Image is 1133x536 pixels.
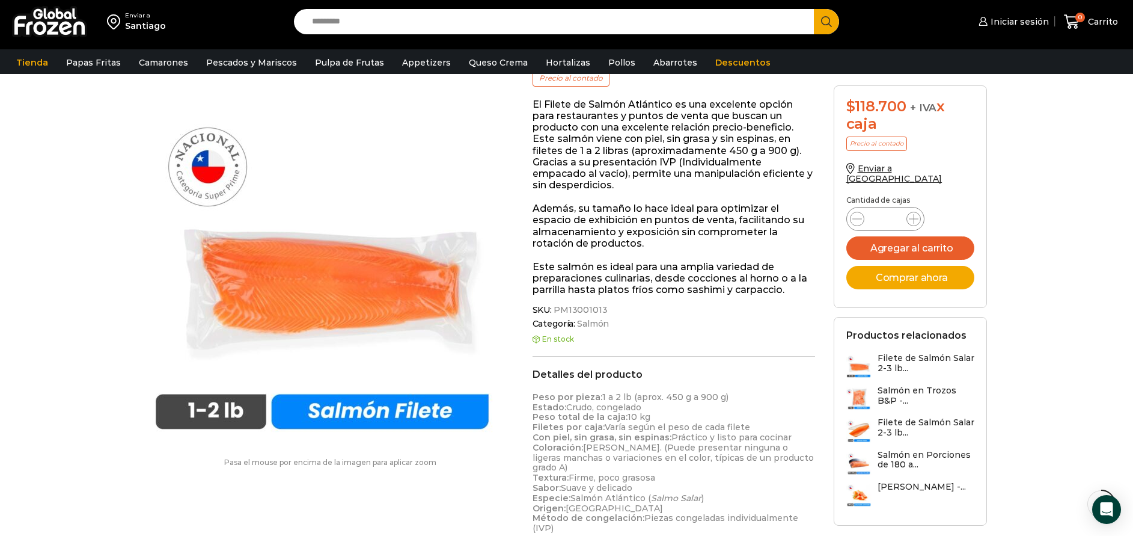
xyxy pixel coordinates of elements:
[878,386,975,406] h3: Salmón en Trozos B&P -...
[647,51,703,74] a: Abarrotes
[976,10,1049,34] a: Iniciar sesión
[709,51,777,74] a: Descuentos
[846,97,906,115] bdi: 118.700
[533,203,816,249] p: Además, su tamaño lo hace ideal para optimizar el espacio de exhibición en puntos de venta, facil...
[846,386,975,411] a: Salmón en Trozos B&P -...
[846,98,975,133] div: x caja
[1061,8,1121,36] a: 0 Carrito
[846,236,975,260] button: Agregar al carrito
[846,330,967,341] h2: Productos relacionados
[552,305,608,315] span: PM13001013
[846,97,855,115] span: $
[988,16,1049,28] span: Iniciar sesión
[396,51,457,74] a: Appetizers
[533,503,566,514] strong: Origen:
[533,422,605,433] strong: Filetes por caja:
[533,305,816,315] span: SKU:
[533,369,816,380] h2: Detalles del producto
[533,392,816,534] p: 1 a 2 lb (aprox. 450 g a 900 g) Crudo, congelado 10 kg Varía según el peso de cada filete Práctic...
[60,51,127,74] a: Papas Fritas
[533,482,561,493] strong: Sabor:
[533,402,566,413] strong: Estado:
[533,432,671,443] strong: Con piel, sin grasa, sin espinas:
[146,85,507,446] img: salmon 1-2 libras super prime
[1085,16,1118,28] span: Carrito
[814,9,839,34] button: Search button
[107,11,125,32] img: address-field-icon.svg
[910,102,936,114] span: + IVA
[846,482,966,507] a: [PERSON_NAME] -...
[533,319,816,329] span: Categoría:
[463,51,534,74] a: Queso Crema
[533,392,602,402] strong: Peso por pieza:
[125,11,166,20] div: Enviar a
[575,319,609,329] a: Salmón
[309,51,390,74] a: Pulpa de Frutas
[533,493,570,504] strong: Especie:
[846,137,907,151] p: Precio al contado
[602,51,641,74] a: Pollos
[846,450,975,476] a: Salmón en Porciones de 180 a...
[651,493,701,504] em: Salmo Salar
[533,261,816,296] p: Este salmón es ideal para una amplia variedad de preparaciones culinarias, desde cocciones al hor...
[846,266,975,289] button: Comprar ahora
[200,51,303,74] a: Pescados y Mariscos
[846,163,942,184] a: Enviar a [GEOGRAPHIC_DATA]
[846,353,975,379] a: Filete de Salmón Salar 2-3 lb...
[874,211,897,227] input: Product quantity
[878,417,975,438] h3: Filete de Salmón Salar 2-3 lb...
[1075,13,1085,22] span: 0
[533,513,644,523] strong: Método de congelación:
[878,482,966,492] h3: [PERSON_NAME] -...
[146,458,515,467] p: Pasa el mouse por encima de la imagen para aplicar zoom
[533,99,816,191] p: El Filete de Salmón Atlántico es una excelente opción para restaurantes y puntos de venta que bus...
[533,442,583,453] strong: Coloración:
[133,51,194,74] a: Camarones
[125,20,166,32] div: Santiago
[878,450,975,470] h3: Salmón en Porciones de 180 a...
[533,411,628,422] strong: Peso total de la caja:
[1092,495,1121,524] div: Open Intercom Messenger
[10,51,54,74] a: Tienda
[846,196,975,205] p: Cantidad de cajas
[540,51,596,74] a: Hortalizas
[878,353,975,374] h3: Filete de Salmón Salar 2-3 lb...
[533,335,816,343] p: En stock
[846,417,975,443] a: Filete de Salmón Salar 2-3 lb...
[533,472,569,483] strong: Textura:
[533,70,609,86] p: Precio al contado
